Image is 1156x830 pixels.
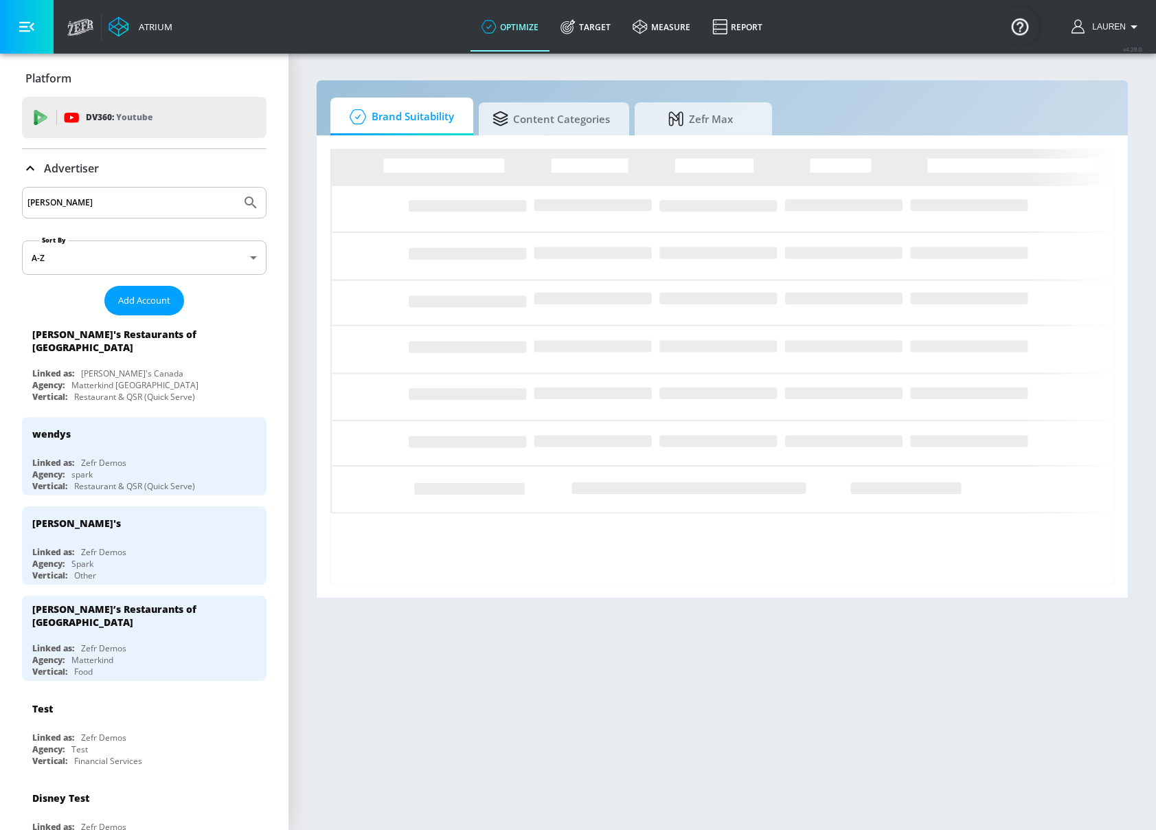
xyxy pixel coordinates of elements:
[22,596,267,681] div: [PERSON_NAME]’s Restaurants of [GEOGRAPHIC_DATA]Linked as:Zefr DemosAgency:MatterkindVertical:Food
[471,2,549,52] a: optimize
[32,517,121,530] div: [PERSON_NAME]'s
[74,570,96,581] div: Other
[32,546,74,558] div: Linked as:
[71,743,88,755] div: Test
[22,97,267,138] div: DV360: Youtube
[32,457,74,469] div: Linked as:
[32,755,67,767] div: Vertical:
[22,321,267,406] div: [PERSON_NAME]'s Restaurants of [GEOGRAPHIC_DATA]Linked as:[PERSON_NAME]'s CanadaAgency:Matterkind...
[32,379,65,391] div: Agency:
[32,642,74,654] div: Linked as:
[74,391,195,403] div: Restaurant & QSR (Quick Serve)
[32,427,71,440] div: wendys
[133,21,172,33] div: Atrium
[32,480,67,492] div: Vertical:
[22,240,267,275] div: A-Z
[118,293,170,309] span: Add Account
[74,480,195,492] div: Restaurant & QSR (Quick Serve)
[81,732,126,743] div: Zefr Demos
[1072,19,1142,35] button: Lauren
[27,194,236,212] input: Search by name
[32,469,65,480] div: Agency:
[236,188,266,218] button: Submit Search
[81,368,183,379] div: [PERSON_NAME]'s Canada
[86,110,152,125] p: DV360:
[22,692,267,770] div: TestLinked as:Zefr DemosAgency:TestVertical:Financial Services
[32,792,89,805] div: Disney Test
[39,236,69,245] label: Sort By
[74,666,93,677] div: Food
[701,2,773,52] a: Report
[44,161,99,176] p: Advertiser
[71,558,93,570] div: Spark
[622,2,701,52] a: measure
[32,391,67,403] div: Vertical:
[32,603,244,629] div: [PERSON_NAME]’s Restaurants of [GEOGRAPHIC_DATA]
[81,642,126,654] div: Zefr Demos
[344,100,454,133] span: Brand Suitability
[492,102,610,135] span: Content Categories
[22,417,267,495] div: wendysLinked as:Zefr DemosAgency:sparkVertical:Restaurant & QSR (Quick Serve)
[32,328,244,354] div: [PERSON_NAME]'s Restaurants of [GEOGRAPHIC_DATA]
[22,506,267,585] div: [PERSON_NAME]'sLinked as:Zefr DemosAgency:SparkVertical:Other
[81,457,126,469] div: Zefr Demos
[32,732,74,743] div: Linked as:
[32,654,65,666] div: Agency:
[22,59,267,98] div: Platform
[71,469,93,480] div: spark
[116,110,152,124] p: Youtube
[32,368,74,379] div: Linked as:
[32,702,53,715] div: Test
[81,546,126,558] div: Zefr Demos
[104,286,184,315] button: Add Account
[648,102,753,135] span: Zefr Max
[71,379,199,391] div: Matterkind [GEOGRAPHIC_DATA]
[32,570,67,581] div: Vertical:
[1001,7,1039,45] button: Open Resource Center
[549,2,622,52] a: Target
[32,666,67,677] div: Vertical:
[32,743,65,755] div: Agency:
[71,654,113,666] div: Matterkind
[1123,45,1142,53] span: v 4.28.0
[74,755,142,767] div: Financial Services
[22,149,267,188] div: Advertiser
[25,71,71,86] p: Platform
[1087,22,1126,32] span: login as: lauren.bacher@zefr.com
[109,16,172,37] a: Atrium
[32,558,65,570] div: Agency:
